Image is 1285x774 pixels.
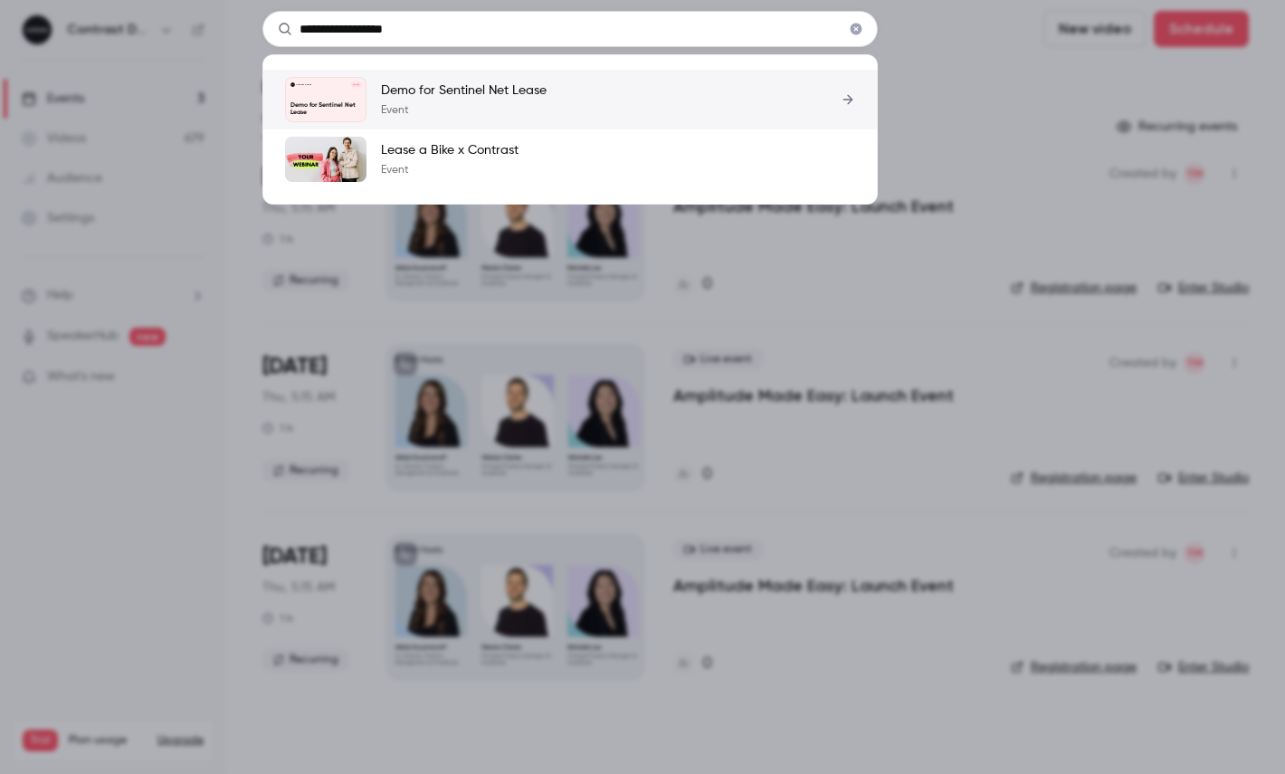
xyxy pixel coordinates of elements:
p: Demo for Sentinel Net Lease [381,81,547,100]
button: Clear [842,14,871,43]
p: Lease a Bike x Contrast [381,141,519,159]
p: Event [381,163,519,177]
span: [DATE] [351,82,361,86]
p: Contrast Demos [296,83,311,86]
p: Demo for Sentinel Net Lease [290,102,361,117]
p: Event [381,103,547,118]
img: Demo for Sentinel Net Lease [290,82,294,86]
img: Lease a Bike x Contrast [285,137,366,182]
